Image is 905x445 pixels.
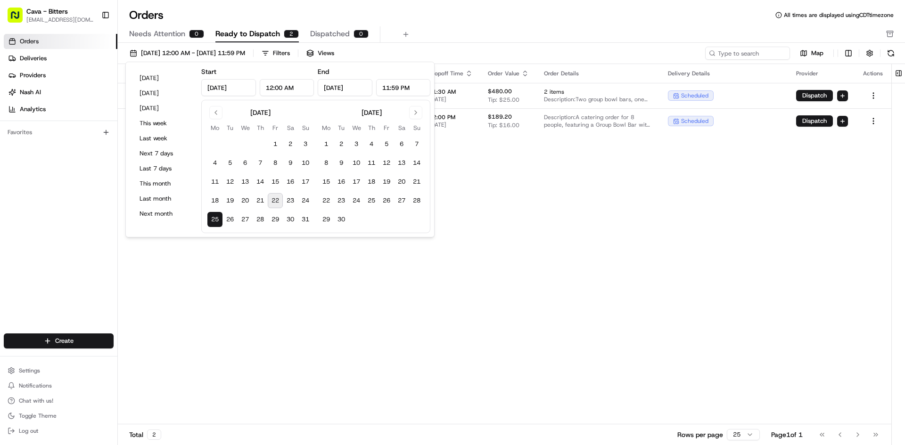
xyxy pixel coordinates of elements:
button: Last 7 days [135,162,192,175]
button: Cava - Bitters[EMAIL_ADDRESS][DOMAIN_NAME] [4,4,98,26]
span: [EMAIL_ADDRESS][DOMAIN_NAME] [26,16,94,24]
th: Saturday [394,123,409,133]
button: Next 7 days [135,147,192,160]
button: 2 [334,137,349,152]
span: Knowledge Base [19,210,72,220]
button: 15 [268,174,283,189]
img: Wisdom Oko [9,162,25,181]
div: 2 [284,30,299,38]
button: 12 [379,155,394,170]
span: Map [811,49,823,57]
div: 0 [189,30,204,38]
button: 17 [349,174,364,189]
th: Sunday [298,123,313,133]
div: Delivery Details [668,70,781,77]
button: Filters [257,47,294,60]
button: Chat with us! [4,394,114,407]
button: 16 [283,174,298,189]
span: Ready to Dispatch [215,28,280,40]
button: 3 [298,137,313,152]
span: Nash AI [20,88,41,97]
button: 1 [319,137,334,152]
span: Orders [20,37,39,46]
a: 📗Knowledge Base [6,207,76,224]
button: Dispatch [796,90,833,101]
button: 21 [409,174,424,189]
span: Notifications [19,382,52,389]
h1: Orders [129,8,164,23]
span: • [66,146,69,154]
span: 2 items [544,88,653,96]
img: Cava Bitters [9,137,25,152]
button: 19 [379,174,394,189]
button: 10 [298,155,313,170]
th: Friday [268,123,283,133]
button: This week [135,117,192,130]
button: 18 [207,193,222,208]
button: 3 [349,137,364,152]
button: Views [302,47,338,60]
button: 11 [364,155,379,170]
button: 25 [364,193,379,208]
button: 24 [349,193,364,208]
a: Analytics [4,102,117,117]
span: Description: A catering order for 8 people, featuring a Group Bowl Bar with grilled chicken, saff... [544,113,653,129]
button: [DATE] [135,87,192,100]
button: 26 [222,212,238,227]
button: Next month [135,207,192,220]
button: 5 [222,155,238,170]
button: 14 [253,174,268,189]
span: [DATE] 12:00 AM - [DATE] 11:59 PM [141,49,245,57]
p: Welcome 👋 [9,38,172,53]
img: 1736555255976-a54dd68f-1ca7-489b-9aae-adbdc363a1c4 [19,172,26,179]
th: Sunday [409,123,424,133]
button: 24 [298,193,313,208]
button: 19 [222,193,238,208]
span: Chat with us! [19,397,53,405]
input: Time [260,79,314,96]
span: scheduled [681,92,708,99]
div: Start new chat [42,90,155,99]
button: 21 [253,193,268,208]
span: Dispatched [310,28,350,40]
button: 1 [268,137,283,152]
input: Date [318,79,372,96]
button: 25 [207,212,222,227]
div: 💻 [80,211,87,219]
a: Deliveries [4,51,117,66]
button: [DATE] 12:00 AM - [DATE] 11:59 PM [125,47,249,60]
input: Clear [25,61,156,71]
button: [DATE] [135,102,192,115]
span: Tip: $25.00 [488,96,519,104]
button: 27 [394,193,409,208]
div: Page 1 of 1 [771,430,803,439]
span: • [102,171,106,179]
span: [DATE] [71,146,90,154]
th: Friday [379,123,394,133]
div: Past conversations [9,122,63,130]
input: Time [376,79,431,96]
button: 23 [283,193,298,208]
button: 23 [334,193,349,208]
th: Tuesday [334,123,349,133]
div: Total [129,429,161,440]
th: Tuesday [222,123,238,133]
input: Date [201,79,256,96]
button: 22 [268,193,283,208]
span: Toggle Theme [19,412,57,420]
span: 11:30 AM [429,88,473,96]
div: [DATE] [250,108,271,117]
button: Notifications [4,379,114,392]
span: Description: Two group bowl bars, one with grilled chicken and the other with grilled steak, alon... [544,96,653,103]
button: 26 [379,193,394,208]
button: Go to next month [409,106,422,119]
a: Nash AI [4,85,117,100]
th: Wednesday [349,123,364,133]
button: 10 [349,155,364,170]
button: 22 [319,193,334,208]
button: Dispatch [796,115,833,127]
span: scheduled [681,117,708,125]
th: Thursday [364,123,379,133]
label: End [318,67,329,76]
span: 12:00 PM [429,113,473,121]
